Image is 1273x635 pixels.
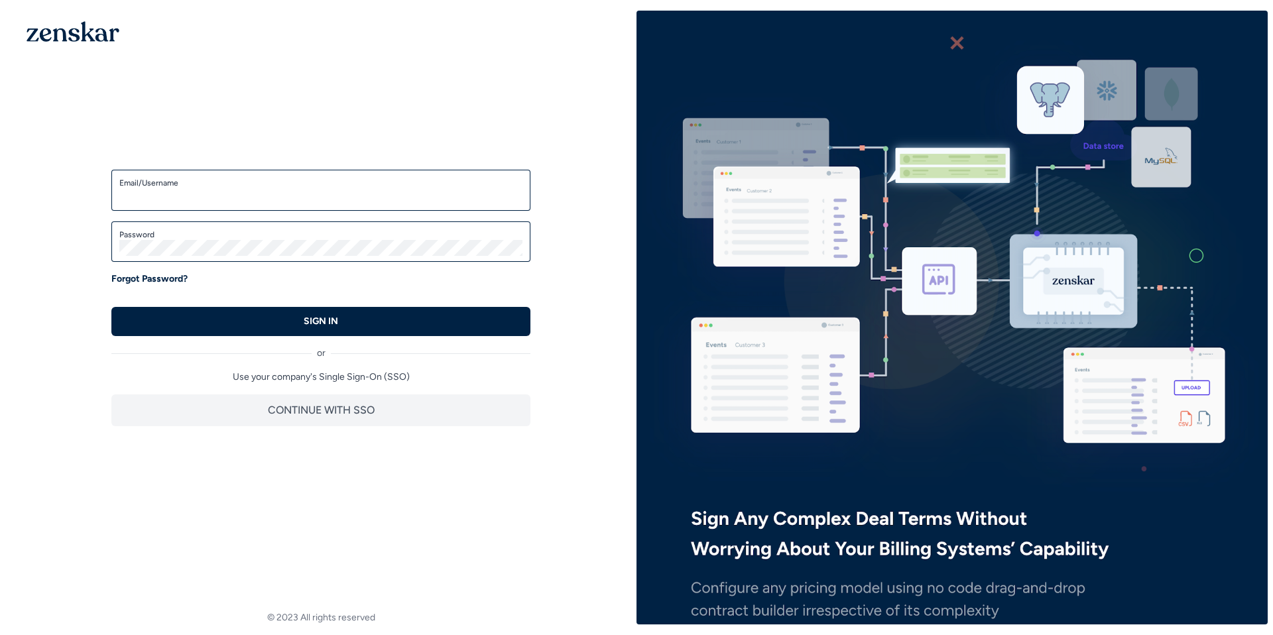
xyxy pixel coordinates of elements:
[304,315,338,328] p: SIGN IN
[119,178,522,188] label: Email/Username
[119,229,522,240] label: Password
[111,272,188,286] a: Forgot Password?
[111,371,530,384] p: Use your company's Single Sign-On (SSO)
[111,394,530,426] button: CONTINUE WITH SSO
[27,21,119,42] img: 1OGAJ2xQqyY4LXKgY66KYq0eOWRCkrZdAb3gUhuVAqdWPZE9SRJmCz+oDMSn4zDLXe31Ii730ItAGKgCKgCCgCikA4Av8PJUP...
[5,611,636,624] footer: © 2023 All rights reserved
[111,307,530,336] button: SIGN IN
[111,336,530,360] div: or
